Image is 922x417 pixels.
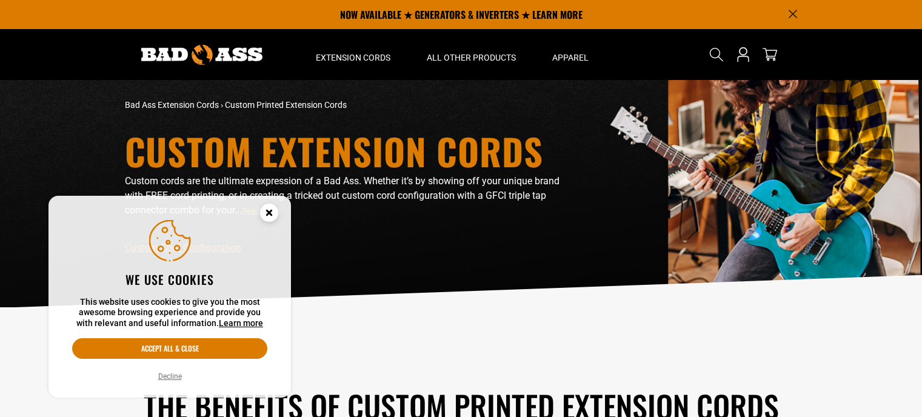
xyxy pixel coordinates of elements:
span: Extension Cords [316,52,390,63]
summary: Apparel [534,29,607,80]
span: Custom Printed Extension Cords [225,100,347,110]
h2: We use cookies [72,272,267,287]
summary: All Other Products [409,29,534,80]
span: All Other Products [427,52,516,63]
nav: breadcrumbs [125,99,567,112]
h1: Custom Extension Cords [125,133,567,169]
span: › [221,100,223,110]
a: Learn more [219,318,263,328]
img: Bad Ass Extension Cords [141,45,262,65]
a: Bad Ass Extension Cords [125,100,219,110]
p: This website uses cookies to give you the most awesome browsing experience and provide you with r... [72,297,267,329]
span: Apparel [552,52,589,63]
summary: Search [707,45,726,64]
button: Accept all & close [72,338,267,359]
summary: Extension Cords [298,29,409,80]
button: Decline [155,370,185,382]
aside: Cookie Consent [48,196,291,398]
p: Custom cords are the ultimate expression of a Bad Ass. Whether it’s by showing off your unique br... [125,174,567,218]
